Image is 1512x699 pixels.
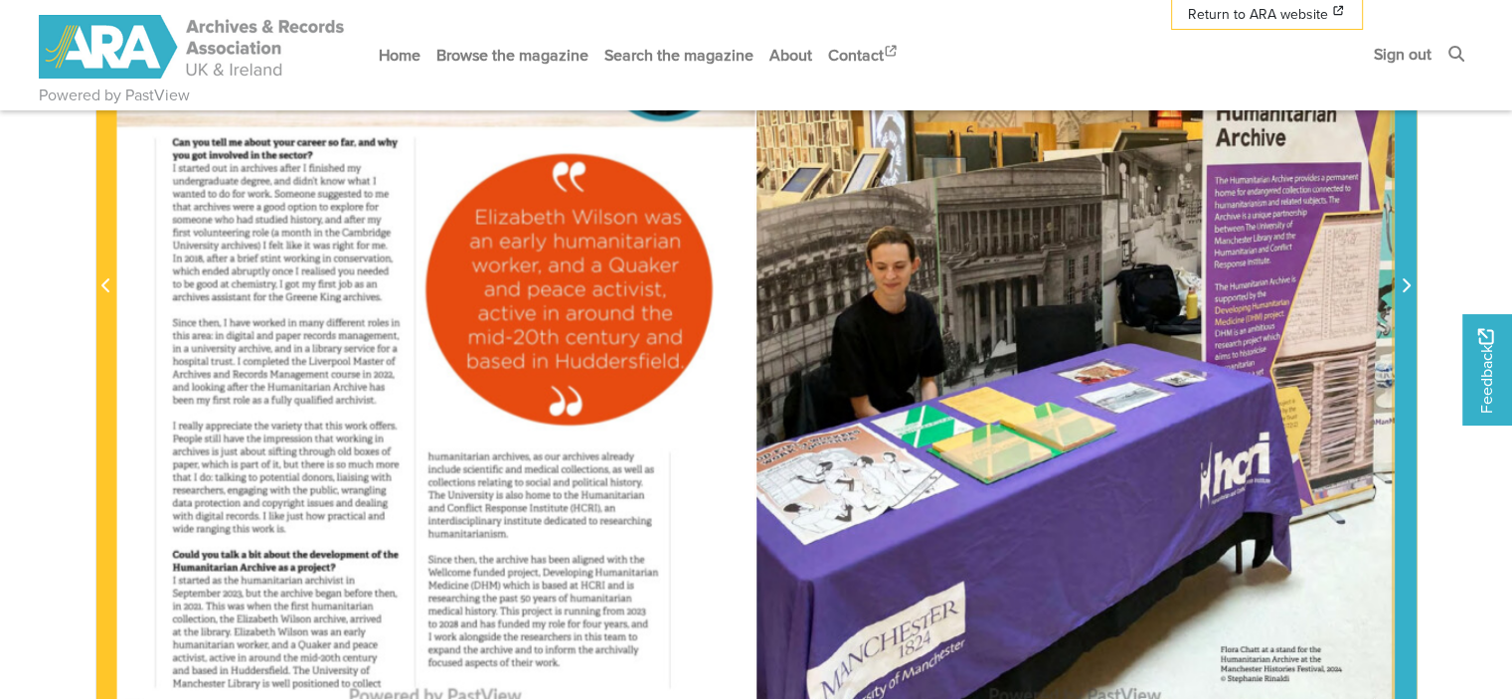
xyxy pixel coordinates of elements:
a: Sign out [1366,28,1439,81]
a: Contact [820,29,908,82]
img: ARA - ARC Magazine | Powered by PastView [39,15,347,79]
a: Browse the magazine [428,29,596,82]
span: Feedback [1474,329,1498,414]
a: Search the magazine [596,29,761,82]
a: Would you like to provide feedback? [1462,314,1512,426]
span: Return to ARA website [1188,4,1328,25]
a: About [761,29,820,82]
a: Powered by PastView [39,84,190,107]
a: Home [371,29,428,82]
a: ARA - ARC Magazine | Powered by PastView logo [39,4,347,90]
